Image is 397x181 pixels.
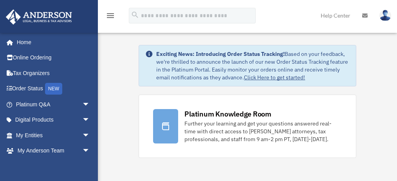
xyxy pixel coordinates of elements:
[82,127,98,143] span: arrow_drop_down
[5,143,102,159] a: My Anderson Teamarrow_drop_down
[5,34,98,50] a: Home
[5,65,102,81] a: Tax Organizers
[45,83,62,95] div: NEW
[244,74,305,81] a: Click Here to get started!
[5,81,102,97] a: Order StatusNEW
[5,112,102,128] a: Digital Productsarrow_drop_down
[5,50,102,66] a: Online Ordering
[82,112,98,128] span: arrow_drop_down
[4,9,74,25] img: Anderson Advisors Platinum Portal
[5,97,102,112] a: Platinum Q&Aarrow_drop_down
[82,97,98,113] span: arrow_drop_down
[106,11,115,20] i: menu
[131,11,139,19] i: search
[156,50,349,81] div: Based on your feedback, we're thrilled to announce the launch of our new Order Status Tracking fe...
[82,143,98,159] span: arrow_drop_down
[184,120,341,143] div: Further your learning and get your questions answered real-time with direct access to [PERSON_NAM...
[379,10,391,21] img: User Pic
[184,109,271,119] div: Platinum Knowledge Room
[156,50,285,57] strong: Exciting News: Introducing Order Status Tracking!
[106,14,115,20] a: menu
[139,95,356,158] a: Platinum Knowledge Room Further your learning and get your questions answered real-time with dire...
[5,127,102,143] a: My Entitiesarrow_drop_down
